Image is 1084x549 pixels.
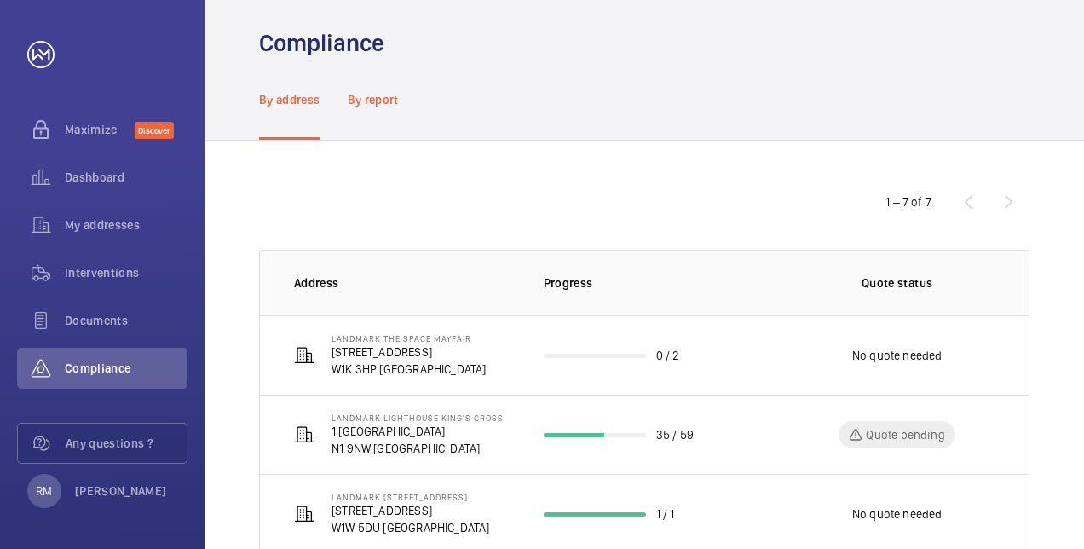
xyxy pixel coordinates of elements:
[332,440,504,457] p: N1 9NW [GEOGRAPHIC_DATA]
[65,121,135,138] span: Maximize
[135,122,174,139] span: Discover
[36,483,52,500] p: RM
[332,423,504,440] p: 1 [GEOGRAPHIC_DATA]
[656,506,675,523] p: 1 / 1
[332,519,490,536] p: W1W 5DU [GEOGRAPHIC_DATA]
[332,361,487,378] p: W1K 3HP [GEOGRAPHIC_DATA]
[259,27,384,59] h1: Compliance
[332,333,487,344] p: Landmark The Space Mayfair
[65,217,187,234] span: My addresses
[332,502,490,519] p: [STREET_ADDRESS]
[65,312,187,329] span: Documents
[862,274,932,292] p: Quote status
[332,492,490,502] p: Landmark [STREET_ADDRESS]
[656,347,680,364] p: 0 / 2
[852,506,943,523] p: No quote needed
[259,91,320,108] p: By address
[65,264,187,281] span: Interventions
[852,347,943,364] p: No quote needed
[332,413,504,423] p: Landmark Lighthouse King's Cross
[294,274,516,292] p: Address
[544,274,773,292] p: Progress
[348,91,399,108] p: By report
[885,194,931,211] div: 1 – 7 of 7
[65,169,187,186] span: Dashboard
[66,435,187,452] span: Any questions ?
[75,483,167,500] p: [PERSON_NAME]
[866,426,944,443] p: Quote pending
[65,360,187,377] span: Compliance
[656,426,694,443] p: 35 / 59
[332,344,487,361] p: [STREET_ADDRESS]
